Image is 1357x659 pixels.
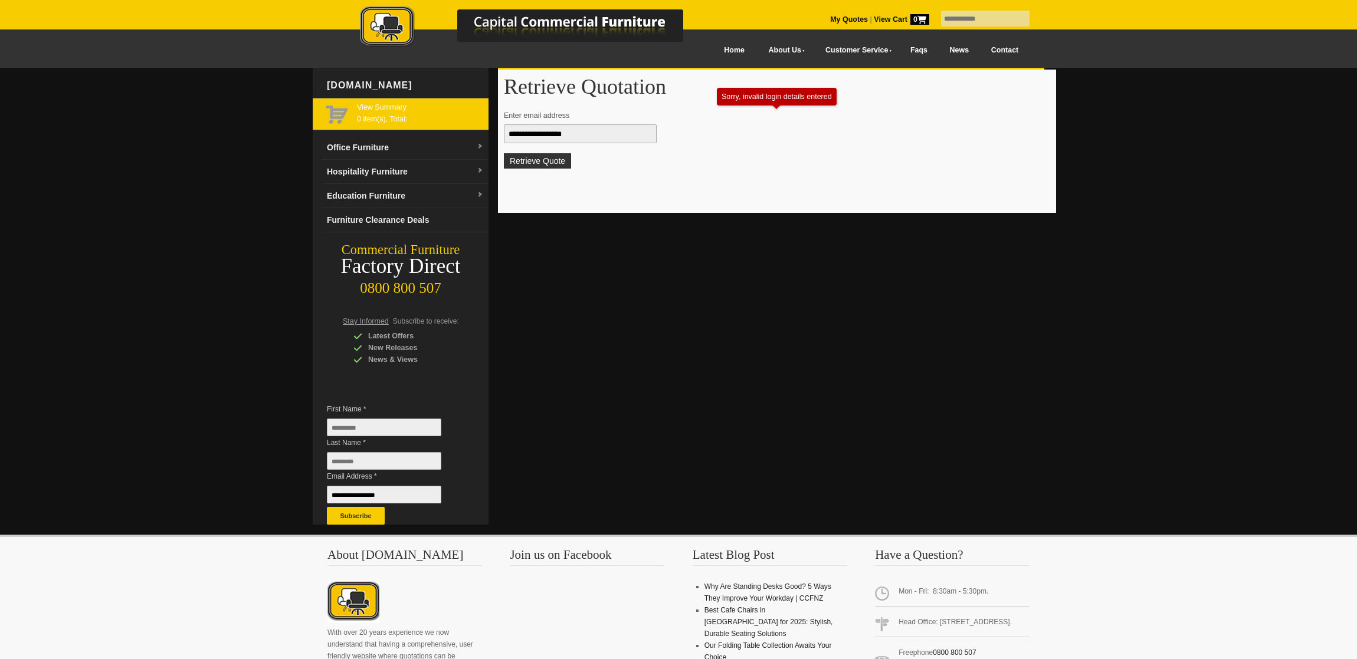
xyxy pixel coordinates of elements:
a: 0800 800 507 [933,648,976,657]
a: View Cart0 [872,15,929,24]
a: Customer Service [812,37,899,64]
span: Stay Informed [343,317,389,325]
div: New Releases [353,342,466,354]
span: Head Office: [STREET_ADDRESS]. [875,611,1030,637]
a: About Us [756,37,812,64]
input: Email Address * [327,486,441,503]
h3: Latest Blog Post [693,549,847,566]
strong: View Cart [874,15,929,24]
div: 0800 800 507 [313,274,489,296]
div: News & Views [353,354,466,365]
span: Last Name * [327,437,459,449]
a: View Summary [357,101,484,113]
div: Sorry, invalid login details entered [722,93,832,101]
span: 0 item(s), Total: [357,101,484,123]
a: Hospitality Furnituredropdown [322,160,489,184]
span: Mon - Fri: 8:30am - 5:30pm. [875,581,1030,607]
input: Last Name * [327,452,441,470]
span: Email Address * [327,470,459,482]
button: Retrieve Quote [504,153,571,169]
span: Subscribe to receive: [393,317,459,325]
a: Education Furnituredropdown [322,184,489,208]
div: Commercial Furniture [313,242,489,258]
span: 0 [910,14,929,25]
a: My Quotes [830,15,868,24]
img: dropdown [477,192,484,199]
a: Best Cafe Chairs in [GEOGRAPHIC_DATA] for 2025: Stylish, Durable Seating Solutions [704,606,833,638]
img: dropdown [477,143,484,150]
div: Latest Offers [353,330,466,342]
img: Capital Commercial Furniture Logo [327,6,740,49]
a: Office Furnituredropdown [322,136,489,160]
span: First Name * [327,403,459,415]
h1: Retrieve Quotation [504,75,1050,98]
a: News [939,37,980,64]
input: First Name * [327,419,441,436]
a: Faqs [899,37,939,64]
h3: About [DOMAIN_NAME] [327,549,482,566]
div: [DOMAIN_NAME] [322,68,489,103]
div: Factory Direct [313,258,489,275]
a: Contact [980,37,1030,64]
p: Enter email address [504,110,1039,121]
button: Subscribe [327,507,385,525]
a: Why Are Standing Desks Good? 5 Ways They Improve Your Workday | CCFNZ [704,582,831,602]
h3: Have a Question? [875,549,1030,566]
h3: Join us on Facebook [510,549,664,566]
a: Furniture Clearance Deals [322,208,489,232]
img: About CCFNZ Logo [327,581,379,623]
a: Capital Commercial Furniture Logo [327,6,740,52]
img: dropdown [477,167,484,174]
